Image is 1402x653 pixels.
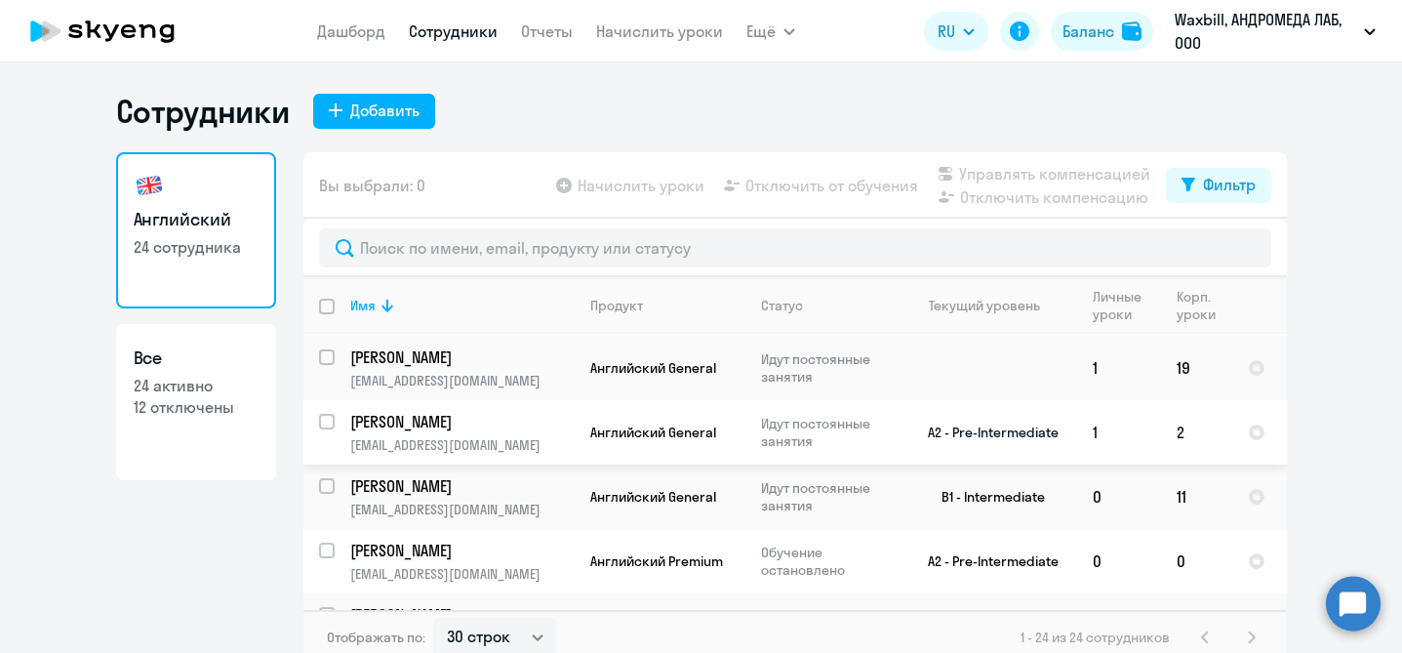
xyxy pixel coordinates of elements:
span: Вы выбрали: 0 [319,174,425,197]
button: Балансbalance [1051,12,1153,51]
span: Ещё [746,20,776,43]
div: Корп. уроки [1177,288,1231,323]
span: Английский Premium [590,552,723,570]
p: [EMAIL_ADDRESS][DOMAIN_NAME] [350,436,574,454]
td: 0 [1077,465,1161,529]
span: Английский General [590,359,716,377]
p: [PERSON_NAME] [350,347,571,368]
input: Поиск по имени, email, продукту или статусу [319,228,1271,267]
td: 11 [1161,465,1232,529]
button: Ещё [746,12,795,51]
p: [EMAIL_ADDRESS][DOMAIN_NAME] [350,501,574,518]
div: Имя [350,297,376,314]
p: Идут постоянные занятия [761,479,895,514]
a: [PERSON_NAME] [350,347,574,368]
a: [PERSON_NAME] [350,411,574,432]
a: Английский24 сотрудника [116,152,276,308]
td: 2 [1161,400,1232,465]
a: Сотрудники [409,21,498,41]
div: Фильтр [1203,173,1256,196]
p: 24 активно [134,375,259,396]
p: [PERSON_NAME] [350,540,571,561]
p: Waxbill, АНДРОМЕДА ЛАБ, ООО [1175,8,1356,55]
p: 24 сотрудника [134,236,259,258]
div: Текущий уровень [929,297,1040,314]
p: [PERSON_NAME] [350,411,571,432]
h1: Сотрудники [116,92,290,131]
a: [PERSON_NAME] [350,475,574,497]
span: Отображать по: [327,629,425,646]
div: Добавить [350,99,420,122]
td: A2 - Pre-Intermediate [896,529,1077,593]
p: [EMAIL_ADDRESS][DOMAIN_NAME] [350,372,574,389]
p: [PERSON_NAME] [350,475,571,497]
button: Добавить [313,94,435,129]
td: 0 [1077,529,1161,593]
div: Продукт [590,297,643,314]
td: 0 [1161,529,1232,593]
p: [PERSON_NAME] [350,604,571,626]
p: [EMAIL_ADDRESS][DOMAIN_NAME] [350,565,574,583]
p: Идут постоянные занятия [761,415,895,450]
div: Статус [761,297,803,314]
button: RU [924,12,988,51]
a: Дашборд [317,21,385,41]
h3: Английский [134,207,259,232]
div: Текущий уровень [911,297,1076,314]
td: A2 - Pre-Intermediate [896,400,1077,465]
div: Личные уроки [1093,288,1160,323]
a: Начислить уроки [596,21,723,41]
a: [PERSON_NAME] [350,540,574,561]
span: 1 - 24 из 24 сотрудников [1021,629,1170,646]
a: [PERSON_NAME] [350,604,574,626]
h3: Все [134,346,259,371]
img: english [134,170,165,201]
a: Все24 активно12 отключены [116,324,276,480]
p: 12 отключены [134,396,259,418]
td: 19 [1161,336,1232,400]
button: Waxbill, АНДРОМЕДА ЛАБ, ООО [1165,8,1385,55]
button: Фильтр [1166,168,1271,203]
p: Идут постоянные занятия [761,350,895,386]
td: 1 [1077,400,1161,465]
span: RU [938,20,955,43]
span: Английский General [590,488,716,506]
td: 1 [1077,336,1161,400]
a: Отчеты [521,21,573,41]
div: Баланс [1062,20,1114,43]
td: B1 - Intermediate [896,465,1077,529]
span: Английский General [590,424,716,441]
img: balance [1122,21,1142,41]
p: Обучение остановлено [761,544,895,579]
div: Имя [350,297,574,314]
